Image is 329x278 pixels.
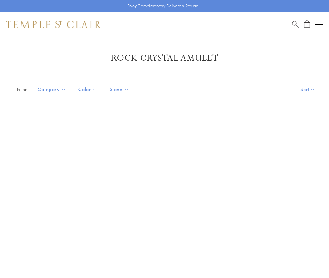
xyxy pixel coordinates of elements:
[6,21,101,28] img: Temple St. Clair
[292,20,299,28] a: Search
[74,82,102,96] button: Color
[16,53,313,64] h1: Rock Crystal Amulet
[286,80,329,99] button: Show sort by
[105,82,133,96] button: Stone
[107,85,133,93] span: Stone
[34,85,70,93] span: Category
[33,82,70,96] button: Category
[75,85,102,93] span: Color
[128,3,199,9] p: Enjoy Complimentary Delivery & Returns
[315,21,323,28] button: Open navigation
[304,20,310,28] a: Open Shopping Bag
